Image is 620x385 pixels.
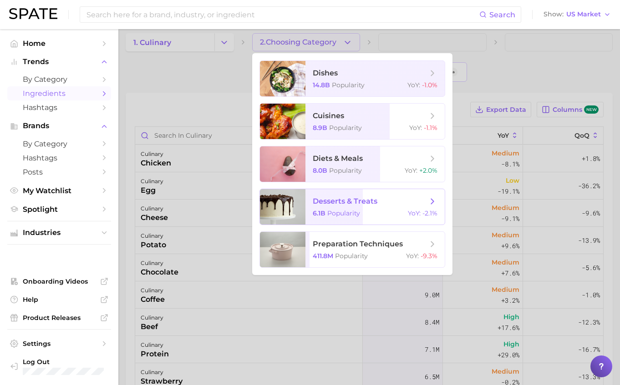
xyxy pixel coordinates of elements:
[313,81,330,89] span: 14.8b
[23,89,96,98] span: Ingredients
[7,226,111,240] button: Industries
[7,202,111,216] a: Spotlight
[7,165,111,179] a: Posts
[566,12,601,17] span: US Market
[332,81,365,89] span: Popularity
[422,209,437,217] span: -2.1%
[7,355,111,378] a: Log out. Currently logged in with e-mail rking@bellff.com.
[23,58,96,66] span: Trends
[23,295,96,304] span: Help
[313,154,363,163] span: diets & meals
[7,275,111,288] a: Onboarding Videos
[23,39,96,48] span: Home
[313,252,333,260] span: 411.8m
[23,168,96,176] span: Posts
[313,240,403,248] span: preparation techniques
[7,72,111,86] a: by Category
[7,184,111,198] a: My Watchlist
[7,293,111,306] a: Help
[329,166,362,175] span: Popularity
[313,124,327,132] span: 8.9b
[252,53,452,275] ul: 2.Choosing Category
[7,36,111,50] a: Home
[409,124,422,132] span: YoY :
[424,124,437,132] span: -1.1%
[7,100,111,115] a: Hashtags
[23,358,104,366] span: Log Out
[7,337,111,350] a: Settings
[405,166,417,175] span: YoY :
[23,140,96,148] span: by Category
[335,252,368,260] span: Popularity
[313,69,338,77] span: dishes
[7,137,111,151] a: by Category
[23,277,96,285] span: Onboarding Videos
[7,55,111,69] button: Trends
[406,252,419,260] span: YoY :
[23,229,96,237] span: Industries
[23,154,96,162] span: Hashtags
[9,8,57,19] img: SPATE
[313,197,377,205] span: desserts & treats
[408,209,421,217] span: YoY :
[23,340,96,348] span: Settings
[407,81,420,89] span: YoY :
[23,122,96,130] span: Brands
[419,166,437,175] span: +2.0%
[489,10,515,19] span: Search
[313,111,344,120] span: cuisines
[422,81,437,89] span: -1.0%
[7,86,111,100] a: Ingredients
[327,209,360,217] span: Popularity
[23,205,96,214] span: Spotlight
[7,119,111,133] button: Brands
[313,209,325,217] span: 6.1b
[7,151,111,165] a: Hashtags
[23,103,96,112] span: Hashtags
[23,314,96,322] span: Product Releases
[329,124,362,132] span: Popularity
[23,75,96,84] span: by Category
[541,9,613,20] button: ShowUS Market
[313,166,327,175] span: 8.0b
[86,7,479,22] input: Search here for a brand, industry, or ingredient
[421,252,437,260] span: -9.3%
[7,311,111,325] a: Product Releases
[23,186,96,195] span: My Watchlist
[544,12,564,17] span: Show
